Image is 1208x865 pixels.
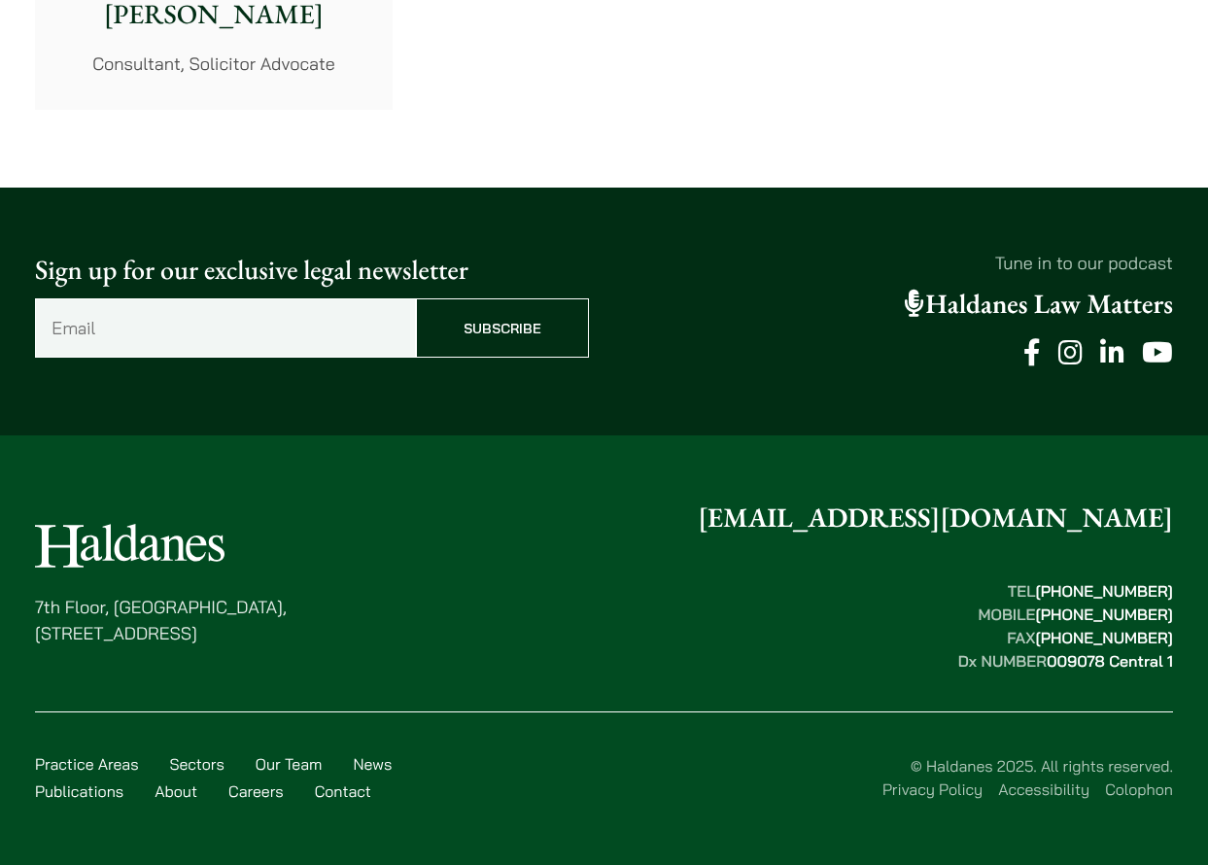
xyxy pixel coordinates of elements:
[169,754,224,774] a: Sectors
[155,781,197,801] a: About
[353,754,392,774] a: News
[315,781,371,801] a: Contact
[1047,651,1173,671] mark: 009078 Central 1
[620,250,1174,276] p: Tune in to our podcast
[1035,628,1173,647] mark: [PHONE_NUMBER]
[1035,605,1173,624] mark: [PHONE_NUMBER]
[905,287,1173,322] a: Haldanes Law Matters
[416,298,589,358] input: Subscribe
[51,51,377,77] p: Consultant, Solicitor Advocate
[256,754,323,774] a: Our Team
[698,501,1173,536] a: [EMAIL_ADDRESS][DOMAIN_NAME]
[998,779,1089,799] a: Accessibility
[1035,581,1173,601] mark: [PHONE_NUMBER]
[1105,779,1173,799] a: Colophon
[35,250,589,291] p: Sign up for our exclusive legal newsletter
[35,594,287,646] p: 7th Floor, [GEOGRAPHIC_DATA], [STREET_ADDRESS]
[958,581,1173,671] strong: TEL MOBILE FAX Dx NUMBER
[882,779,983,799] a: Privacy Policy
[228,781,284,801] a: Careers
[414,754,1173,801] div: © Haldanes 2025. All rights reserved.
[35,524,224,568] img: Logo of Haldanes
[35,781,123,801] a: Publications
[35,298,416,358] input: Email
[35,754,138,774] a: Practice Areas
